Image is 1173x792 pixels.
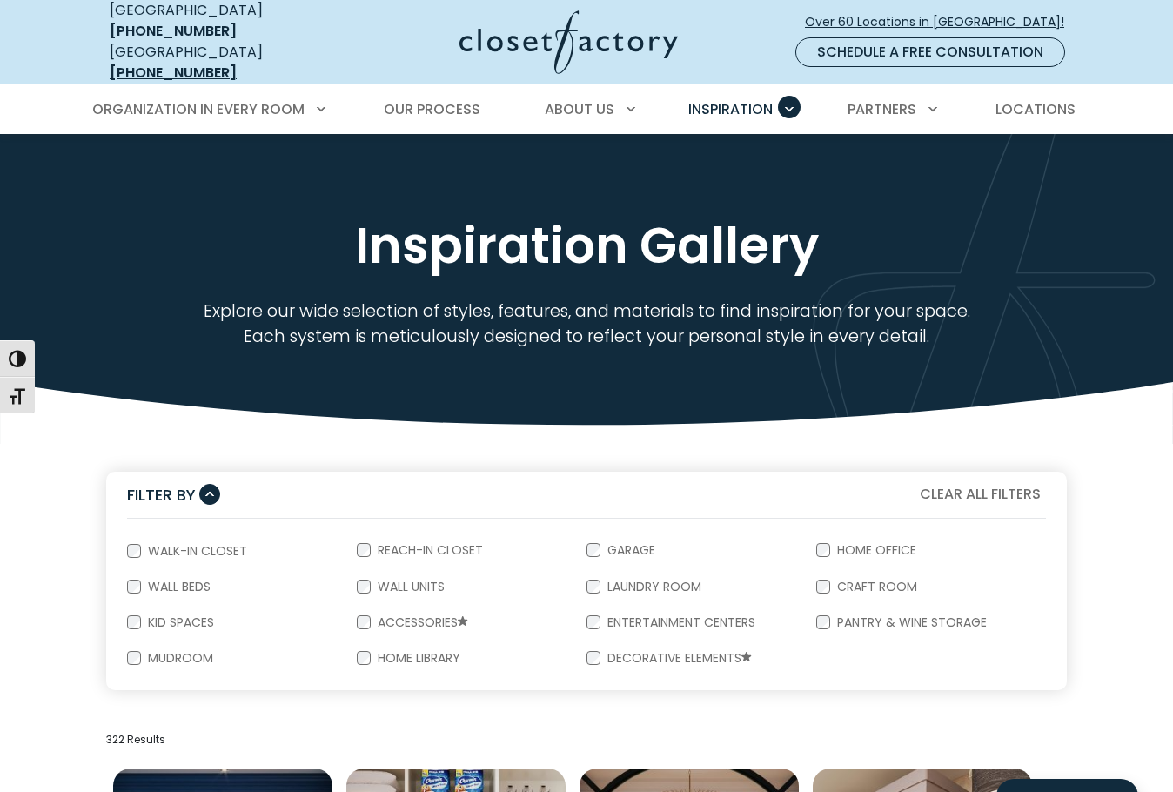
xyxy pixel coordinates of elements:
span: Locations [995,99,1076,119]
span: Partners [848,99,916,119]
label: Mudroom [141,652,217,664]
label: Laundry Room [600,581,705,593]
label: Craft Room [830,581,921,593]
nav: Primary Menu [80,85,1093,134]
label: Accessories [371,616,472,630]
label: Kid Spaces [141,616,218,628]
span: About Us [545,99,614,119]
a: Schedule a Free Consultation [795,37,1065,67]
label: Garage [600,544,659,556]
label: Home Office [830,544,920,556]
label: Reach-In Closet [371,544,486,556]
label: Pantry & Wine Storage [830,616,990,628]
h1: Inspiration Gallery [106,215,1067,277]
span: Organization in Every Room [92,99,305,119]
button: Filter By [127,482,220,507]
p: Explore our wide selection of styles, features, and materials to find inspiration for your space.... [188,299,985,350]
label: Walk-In Closet [141,545,251,557]
span: Over 60 Locations in [GEOGRAPHIC_DATA]! [805,13,1078,31]
a: [PHONE_NUMBER] [110,63,237,83]
button: Clear All Filters [915,483,1046,506]
label: Wall Beds [141,581,214,593]
label: Entertainment Centers [600,616,759,628]
label: Wall Units [371,581,448,593]
img: Closet Factory Logo [459,10,678,74]
span: Our Process [384,99,480,119]
p: 322 Results [106,732,1067,748]
span: Inspiration [688,99,773,119]
a: [PHONE_NUMBER] [110,21,237,41]
a: Over 60 Locations in [GEOGRAPHIC_DATA]! [804,7,1079,37]
label: Decorative Elements [600,652,755,666]
div: [GEOGRAPHIC_DATA] [110,42,323,84]
label: Home Library [371,652,464,664]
